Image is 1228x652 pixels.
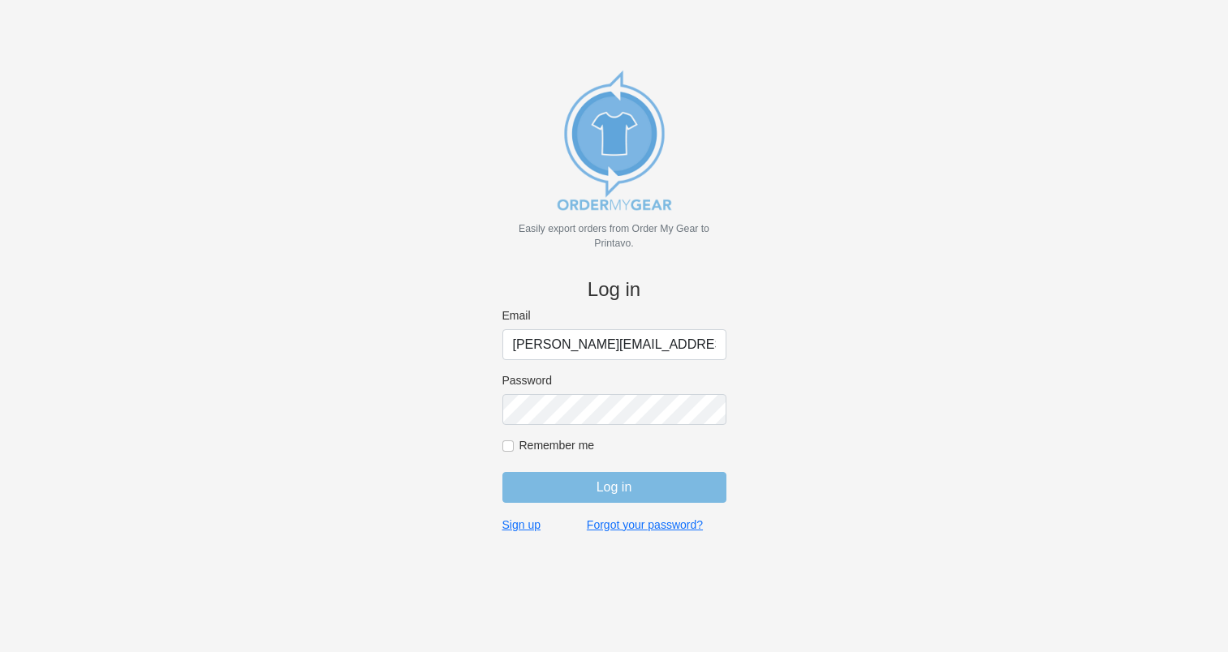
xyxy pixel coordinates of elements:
label: Email [502,308,726,323]
label: Remember me [519,438,726,453]
h4: Log in [502,278,726,302]
label: Password [502,373,726,388]
a: Forgot your password? [587,517,703,532]
p: Easily export orders from Order My Gear to Printavo. [502,221,726,251]
a: Sign up [502,517,541,532]
img: new_omg_export_logo-652582c309f788888370c3373ec495a74b7b3fc93c8838f76510ecd25890bcc4.png [533,59,696,221]
input: Log in [502,472,726,503]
